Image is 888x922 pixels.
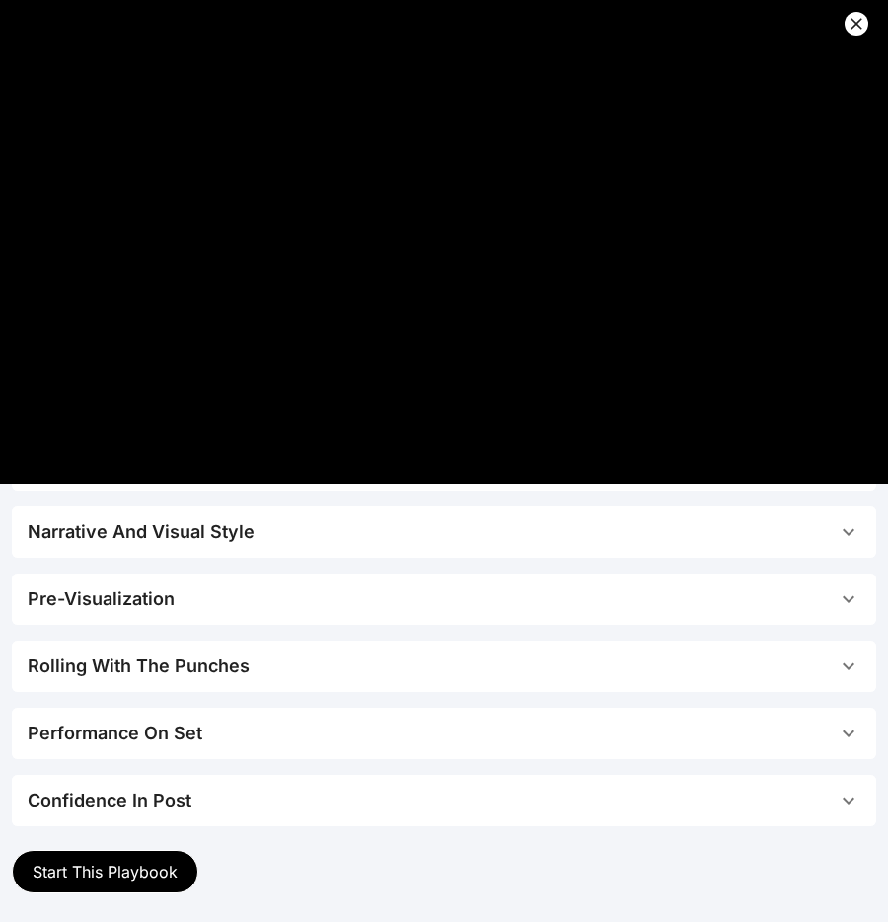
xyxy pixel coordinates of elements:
span: Start This Playbook [33,862,178,882]
div: Rolling With The Punches [28,653,250,680]
button: Rolling With The Punches [12,641,876,692]
div: Pre-Visualization [28,585,175,613]
button: Performance On Set [12,708,876,759]
button: Confidence In Post [12,775,876,826]
button: Pre-Visualization [12,574,876,625]
div: Performance On Set [28,720,202,747]
button: Start This Playbook [12,850,198,893]
div: Confidence In Post [28,787,191,814]
button: Narrative And Visual Style [12,506,876,558]
iframe: Intro [12,20,876,464]
div: Narrative And Visual Style [28,518,255,546]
